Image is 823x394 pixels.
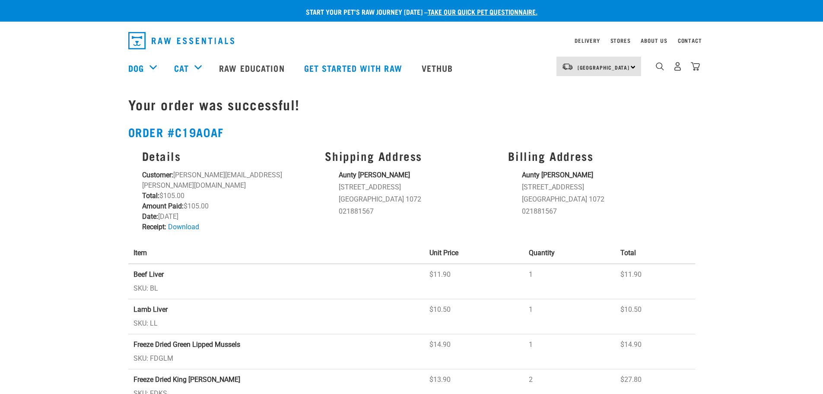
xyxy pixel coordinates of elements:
strong: Freeze Dried Green Lipped Mussels [133,340,240,349]
strong: Aunty [PERSON_NAME] [339,171,410,179]
img: home-icon@2x.png [691,62,700,71]
td: $14.90 [615,334,695,369]
strong: Lamb Liver [133,305,168,314]
li: [GEOGRAPHIC_DATA] 1072 [339,194,498,205]
a: Vethub [413,51,464,85]
li: [STREET_ADDRESS] [522,182,681,192]
div: [PERSON_NAME][EMAIL_ADDRESS][PERSON_NAME][DOMAIN_NAME] $105.00 $105.00 [DATE] [137,144,320,238]
strong: Beef Liver [133,270,164,279]
img: van-moving.png [562,63,573,70]
li: 021881567 [339,206,498,217]
img: home-icon-1@2x.png [656,62,664,70]
a: Contact [678,39,702,42]
li: 021881567 [522,206,681,217]
th: Unit Price [424,243,524,264]
strong: Freeze Dried King [PERSON_NAME] [133,375,240,384]
a: About Us [641,39,667,42]
th: Quantity [524,243,615,264]
h1: Your order was successful! [128,96,695,112]
strong: Date: [142,212,158,221]
img: Raw Essentials Logo [128,32,234,49]
th: Total [615,243,695,264]
td: $11.90 [424,264,524,299]
strong: Aunty [PERSON_NAME] [522,171,593,179]
span: [GEOGRAPHIC_DATA] [578,66,630,69]
strong: Receipt: [142,223,166,231]
td: $10.50 [615,299,695,334]
td: 1 [524,264,615,299]
a: Dog [128,61,144,74]
a: Download [168,223,199,231]
td: $14.90 [424,334,524,369]
strong: Total: [142,192,159,200]
h3: Details [142,149,315,163]
td: SKU: LL [128,299,424,334]
td: 1 [524,299,615,334]
td: $10.50 [424,299,524,334]
li: [STREET_ADDRESS] [339,182,498,192]
a: Cat [174,61,189,74]
td: $11.90 [615,264,695,299]
strong: Customer: [142,171,173,179]
li: [GEOGRAPHIC_DATA] 1072 [522,194,681,205]
th: Item [128,243,424,264]
a: Stores [610,39,631,42]
td: SKU: BL [128,264,424,299]
a: take our quick pet questionnaire. [428,10,537,13]
td: 1 [524,334,615,369]
a: Get started with Raw [296,51,413,85]
h2: Order #c19a0af [128,125,695,139]
strong: Amount Paid: [142,202,184,210]
nav: dropdown navigation [121,29,702,53]
h3: Shipping Address [325,149,498,163]
img: user.png [673,62,682,71]
a: Raw Education [210,51,295,85]
h3: Billing Address [508,149,681,163]
a: Delivery [575,39,600,42]
td: SKU: FDGLM [128,334,424,369]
